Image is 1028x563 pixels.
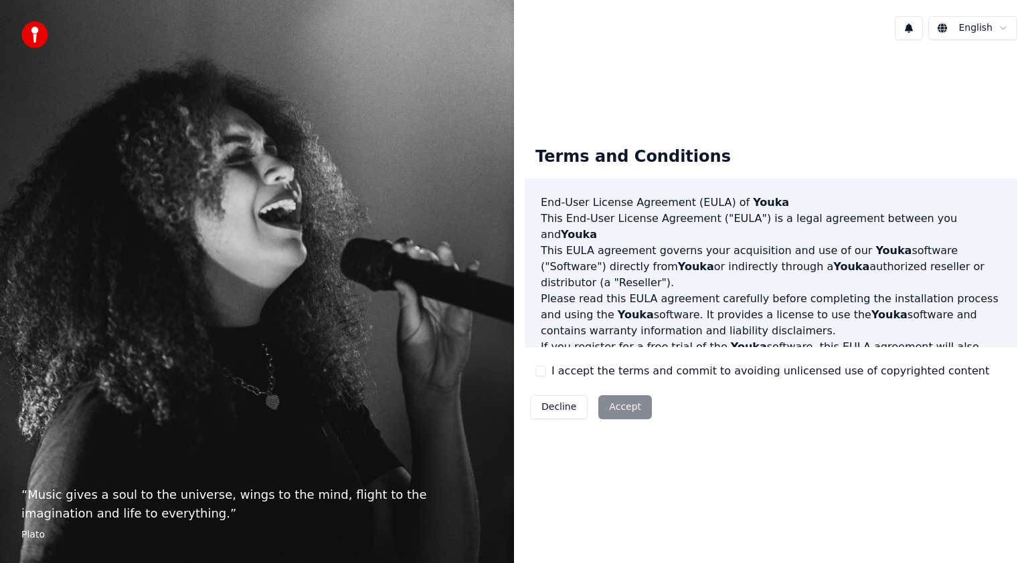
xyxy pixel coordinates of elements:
span: Youka [731,340,767,353]
span: Youka [678,260,714,273]
span: Youka [618,308,654,321]
span: Youka [833,260,869,273]
span: Youka [875,244,912,257]
img: youka [21,21,48,48]
h3: End-User License Agreement (EULA) of [541,195,1001,211]
p: Please read this EULA agreement carefully before completing the installation process and using th... [541,291,1001,339]
label: I accept the terms and commit to avoiding unlicensed use of copyrighted content [551,363,989,379]
span: Youka [753,196,789,209]
button: Decline [530,395,588,419]
span: Youka [561,228,597,241]
div: Terms and Conditions [525,136,742,179]
p: “ Music gives a soul to the universe, wings to the mind, flight to the imagination and life to ev... [21,485,493,523]
p: If you register for a free trial of the software, this EULA agreement will also govern that trial... [541,339,1001,403]
p: This End-User License Agreement ("EULA") is a legal agreement between you and [541,211,1001,243]
span: Youka [871,308,908,321]
p: This EULA agreement governs your acquisition and use of our software ("Software") directly from o... [541,243,1001,291]
footer: Plato [21,528,493,542]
